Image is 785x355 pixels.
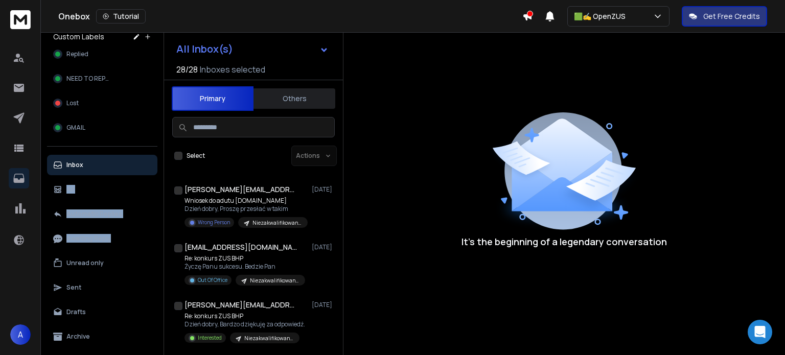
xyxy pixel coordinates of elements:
h3: Custom Labels [53,32,104,42]
p: [DATE] [312,185,335,194]
p: Niezakwalifikowani 2025 [244,335,293,342]
h1: [PERSON_NAME][EMAIL_ADDRESS][DOMAIN_NAME] [184,184,297,195]
p: Niezakwalifikowani 2025 [252,219,302,227]
p: Dzień dobry, Bardzo dziękuję za odpowiedź. [184,320,305,328]
p: Sent [66,283,81,292]
p: Get Free Credits [703,11,760,21]
button: All [47,179,157,200]
button: A [10,324,31,345]
p: Automatic Replies [66,210,122,218]
p: Awaiting Reply [66,234,111,243]
button: GMAIL [47,117,157,138]
h1: [EMAIL_ADDRESS][DOMAIN_NAME] [184,242,297,252]
p: All [66,185,74,194]
button: All Inbox(s) [168,39,337,59]
p: Out Of Office [198,276,227,284]
button: Lost [47,93,157,113]
span: NEED TO REPLY [66,75,111,83]
p: Archive [66,333,90,341]
div: Onebox [58,9,522,23]
p: Wrong Person [198,219,230,226]
button: Drafts [47,302,157,322]
p: Unread only [66,259,104,267]
button: Awaiting Reply [47,228,157,249]
h3: Inboxes selected [200,63,265,76]
button: Replied [47,44,157,64]
p: [DATE] [312,301,335,309]
p: Drafts [66,308,86,316]
p: [DATE] [312,243,335,251]
button: Others [253,87,335,110]
p: Wniosek do adutu [DOMAIN_NAME] [184,197,307,205]
div: Open Intercom Messenger [748,320,772,344]
span: Replied [66,50,88,58]
button: Primary [172,86,253,111]
p: Interested [198,334,222,342]
p: Niezakwalifikowani 2025 [250,277,299,285]
button: Get Free Credits [682,6,767,27]
h1: All Inbox(s) [176,44,233,54]
p: Re: konkurs ZUS BHP [184,312,305,320]
span: GMAIL [66,124,85,132]
span: 28 / 28 [176,63,198,76]
button: Sent [47,277,157,298]
p: It’s the beginning of a legendary conversation [461,234,667,249]
p: 🟩✍️ OpenZUS [574,11,630,21]
button: Unread only [47,253,157,273]
p: Re: konkurs ZUS BHP [184,254,305,263]
button: Archive [47,326,157,347]
button: Automatic Replies [47,204,157,224]
span: Lost [66,99,79,107]
p: Inbox [66,161,83,169]
p: Dzień dobry, Proszę przesłać w takim [184,205,307,213]
h1: [PERSON_NAME][EMAIL_ADDRESS][DOMAIN_NAME] [184,300,297,310]
label: Select [187,152,205,160]
button: Inbox [47,155,157,175]
button: Tutorial [96,9,146,23]
p: Życzę Panu sukcesu. Bedzie Pan [184,263,305,271]
button: NEED TO REPLY [47,68,157,89]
